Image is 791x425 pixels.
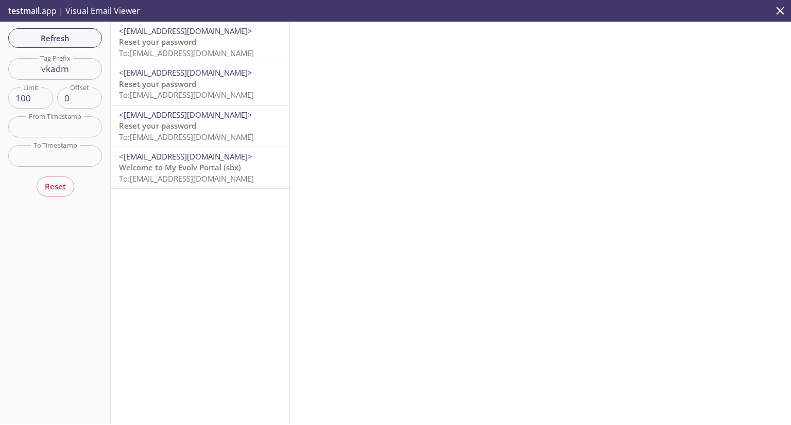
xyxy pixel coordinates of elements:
span: Reset your password [119,79,196,89]
span: testmail [8,5,40,16]
div: <[EMAIL_ADDRESS][DOMAIN_NAME]>Reset your passwordTo:[EMAIL_ADDRESS][DOMAIN_NAME] [111,22,289,63]
div: <[EMAIL_ADDRESS][DOMAIN_NAME]>Welcome to My Evolv Portal (sbx)To:[EMAIL_ADDRESS][DOMAIN_NAME] [111,147,289,188]
span: <[EMAIL_ADDRESS][DOMAIN_NAME]> [119,26,252,36]
span: Welcome to My Evolv Portal (sbx) [119,162,241,172]
span: Reset your password [119,37,196,47]
div: <[EMAIL_ADDRESS][DOMAIN_NAME]>Reset your passwordTo:[EMAIL_ADDRESS][DOMAIN_NAME] [111,63,289,104]
span: Reset your password [119,120,196,131]
span: To: [EMAIL_ADDRESS][DOMAIN_NAME] [119,90,254,100]
span: <[EMAIL_ADDRESS][DOMAIN_NAME]> [119,110,252,120]
span: To: [EMAIL_ADDRESS][DOMAIN_NAME] [119,48,254,58]
button: Refresh [8,28,102,48]
span: <[EMAIL_ADDRESS][DOMAIN_NAME]> [119,67,252,78]
button: Reset [37,176,74,196]
nav: emails [111,22,289,189]
span: To: [EMAIL_ADDRESS][DOMAIN_NAME] [119,173,254,184]
span: To: [EMAIL_ADDRESS][DOMAIN_NAME] [119,132,254,142]
div: <[EMAIL_ADDRESS][DOMAIN_NAME]>Reset your passwordTo:[EMAIL_ADDRESS][DOMAIN_NAME] [111,105,289,147]
span: <[EMAIL_ADDRESS][DOMAIN_NAME]> [119,151,252,162]
span: Reset [45,180,66,193]
span: Refresh [16,31,94,45]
